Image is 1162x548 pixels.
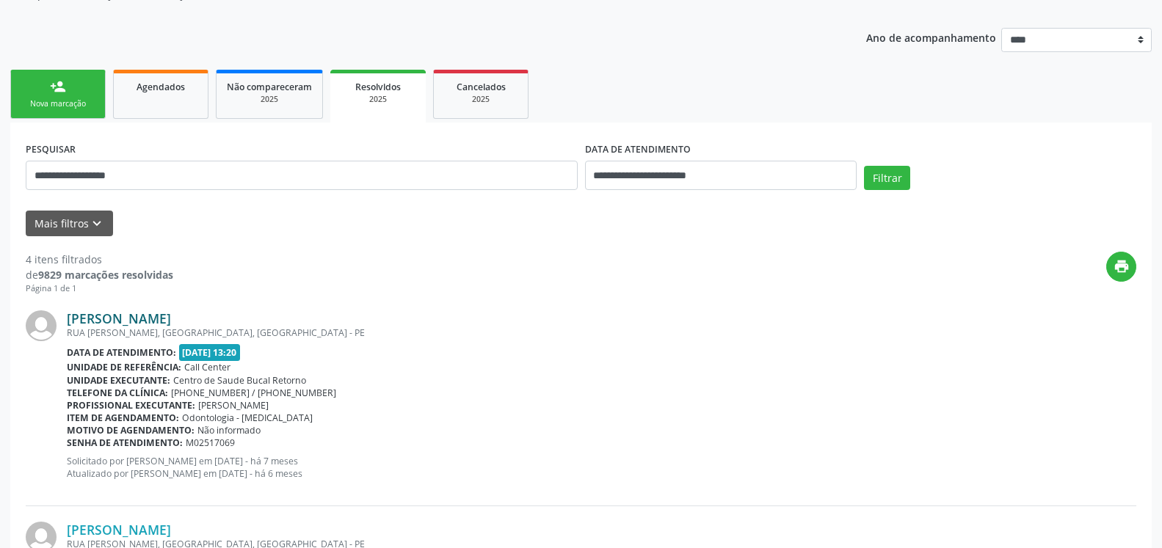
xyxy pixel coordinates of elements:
[227,94,312,105] div: 2025
[21,98,95,109] div: Nova marcação
[67,436,183,449] b: Senha de atendimento:
[585,138,691,161] label: DATA DE ATENDIMENTO
[1106,252,1136,282] button: print
[67,399,195,412] b: Profissional executante:
[227,81,312,93] span: Não compareceram
[173,374,306,387] span: Centro de Saude Bucal Retorno
[67,412,179,424] b: Item de agendamento:
[67,361,181,373] b: Unidade de referência:
[171,387,336,399] span: [PHONE_NUMBER] / [PHONE_NUMBER]
[197,424,261,436] span: Não informado
[198,399,269,412] span: [PERSON_NAME]
[38,268,173,282] strong: 9829 marcações resolvidas
[50,78,66,95] div: person_add
[89,216,105,232] i: keyboard_arrow_down
[67,455,1136,480] p: Solicitado por [PERSON_NAME] em [DATE] - há 7 meses Atualizado por [PERSON_NAME] em [DATE] - há 6...
[457,81,506,93] span: Cancelados
[184,361,230,373] span: Call Center
[864,166,910,191] button: Filtrar
[67,374,170,387] b: Unidade executante:
[137,81,185,93] span: Agendados
[26,267,173,282] div: de
[186,436,235,449] span: M02517069
[67,310,171,326] a: [PERSON_NAME]
[26,211,113,236] button: Mais filtroskeyboard_arrow_down
[444,94,518,105] div: 2025
[26,252,173,267] div: 4 itens filtrados
[67,387,168,399] b: Telefone da clínica:
[67,424,195,436] b: Motivo de agendamento:
[26,282,173,295] div: Página 1 de 1
[182,412,313,424] span: Odontologia - [MEDICAL_DATA]
[355,81,401,93] span: Resolvidos
[67,346,176,359] b: Data de atendimento:
[67,522,171,538] a: [PERSON_NAME]
[26,138,76,161] label: PESQUISAR
[1114,258,1130,274] i: print
[341,94,415,105] div: 2025
[866,28,996,46] p: Ano de acompanhamento
[26,310,57,341] img: img
[179,344,241,361] span: [DATE] 13:20
[67,326,1136,339] div: RUA [PERSON_NAME], [GEOGRAPHIC_DATA], [GEOGRAPHIC_DATA] - PE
